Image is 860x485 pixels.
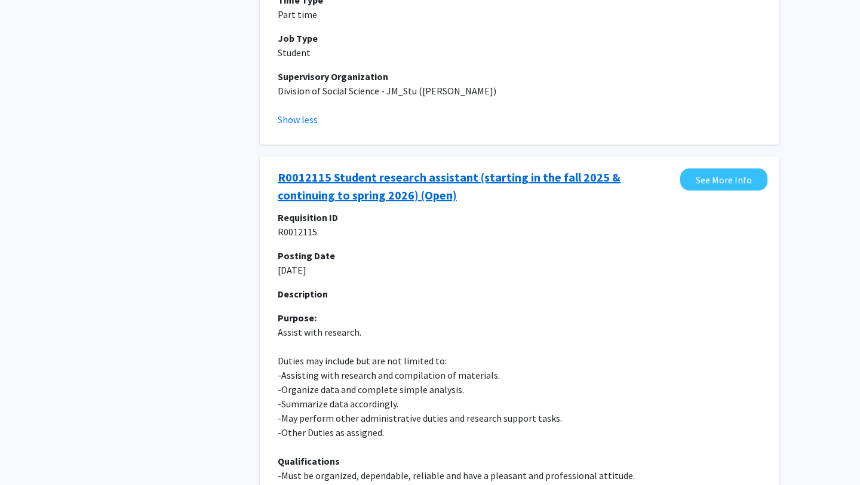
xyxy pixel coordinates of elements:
[278,225,761,239] p: R0012115
[278,7,761,22] p: Part time
[9,431,51,476] iframe: Chat
[278,45,761,60] p: Student
[278,84,761,98] p: Division of Social Science - JM_Stu ([PERSON_NAME])
[278,211,338,223] b: Requisition ID
[278,288,328,300] b: Description
[278,70,388,82] b: Supervisory Organization
[680,168,767,191] a: Opens in a new tab
[278,32,318,44] b: Job Type
[278,112,318,127] button: Show less
[278,168,674,204] a: Opens in a new tab
[278,312,317,324] b: Purpose:
[278,455,340,467] b: Qualifications
[278,250,335,262] b: Posting Date
[278,263,761,277] p: [DATE]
